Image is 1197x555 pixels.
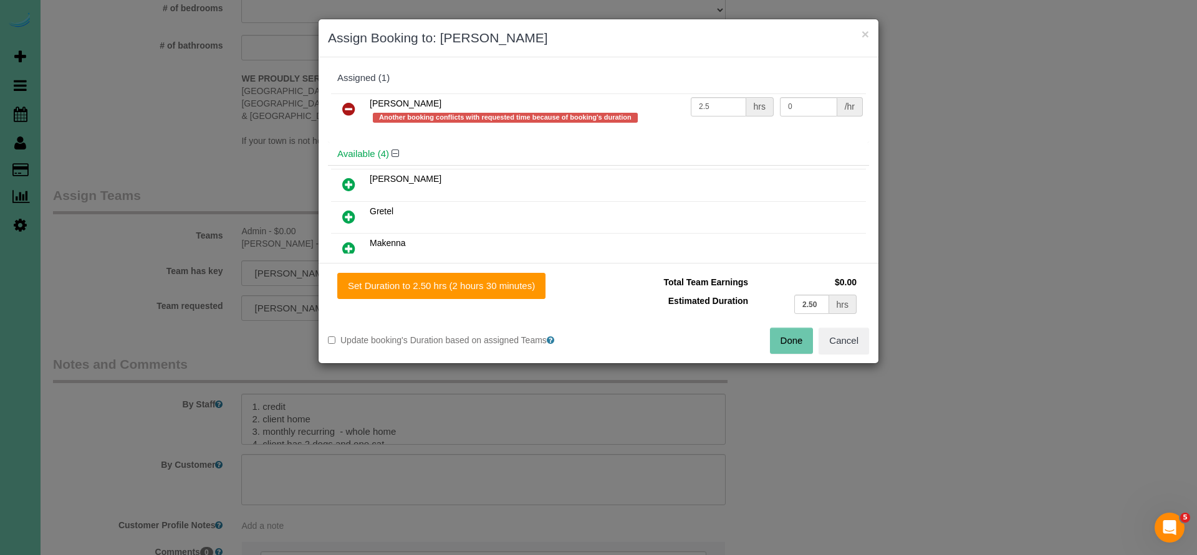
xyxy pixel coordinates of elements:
span: Estimated Duration [668,296,748,306]
div: /hr [837,97,863,116]
button: × [862,27,869,40]
div: hrs [746,97,774,116]
span: 5 [1180,513,1190,523]
input: Update booking's Duration based on assigned Teams [328,336,335,344]
span: Gretel [370,206,393,216]
span: [PERSON_NAME] [370,98,441,108]
td: $0.00 [751,273,860,292]
h4: Available (4) [337,149,860,159]
span: Another booking conflicts with requested time because of booking's duration [373,113,638,123]
button: Done [770,328,814,354]
span: [PERSON_NAME] [370,174,441,184]
div: hrs [829,295,857,314]
button: Cancel [819,328,869,354]
td: Total Team Earnings [608,273,751,292]
iframe: Intercom live chat [1155,513,1185,543]
label: Update booking's Duration based on assigned Teams [328,334,589,346]
div: Assigned (1) [337,73,860,83]
h3: Assign Booking to: [PERSON_NAME] [328,29,869,47]
span: Makenna [370,238,406,248]
button: Set Duration to 2.50 hrs (2 hours 30 minutes) [337,273,546,299]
